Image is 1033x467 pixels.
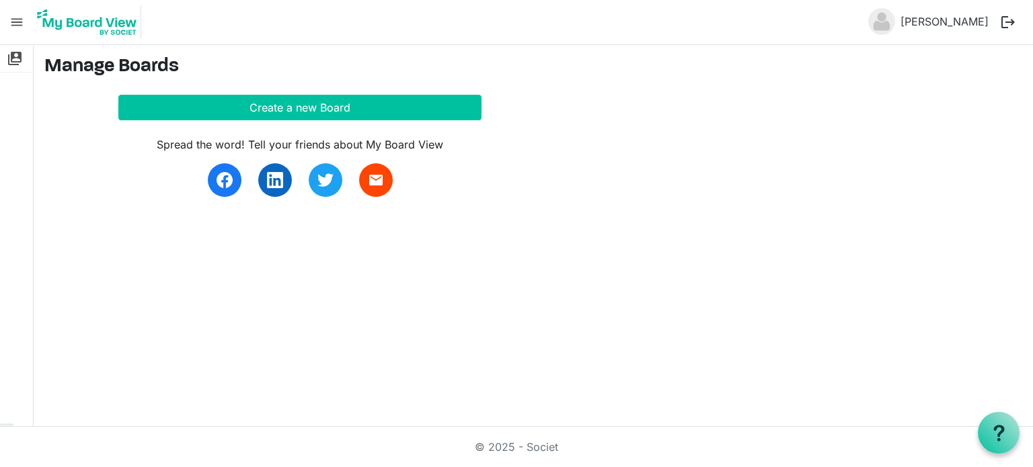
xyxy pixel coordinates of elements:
span: email [368,172,384,188]
button: Create a new Board [118,95,482,120]
span: menu [4,9,30,35]
a: [PERSON_NAME] [895,8,994,35]
img: facebook.svg [217,172,233,188]
button: logout [994,8,1022,36]
h3: Manage Boards [44,56,1022,79]
a: email [359,163,393,197]
a: © 2025 - Societ [475,440,558,454]
span: switch_account [7,45,23,72]
div: Spread the word! Tell your friends about My Board View [118,136,482,153]
a: My Board View Logo [33,5,147,39]
img: twitter.svg [317,172,334,188]
img: linkedin.svg [267,172,283,188]
img: no-profile-picture.svg [868,8,895,35]
img: My Board View Logo [33,5,141,39]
